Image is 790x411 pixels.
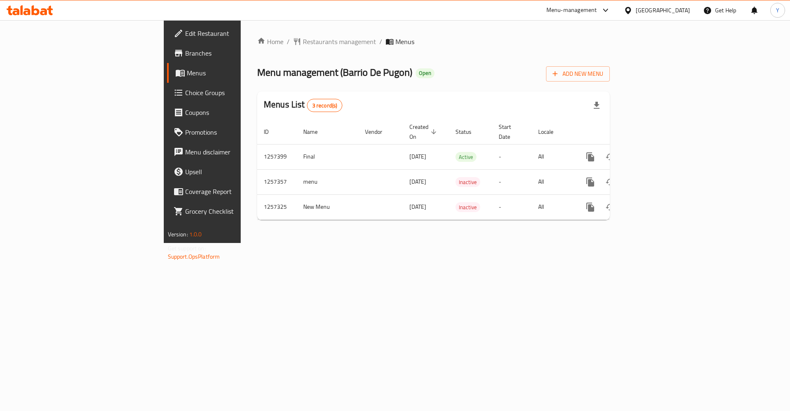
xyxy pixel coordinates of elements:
[409,176,426,187] span: [DATE]
[189,229,202,240] span: 1.0.0
[581,172,600,192] button: more
[168,251,220,262] a: Support.OpsPlatform
[581,147,600,167] button: more
[532,169,574,194] td: All
[538,127,564,137] span: Locale
[546,5,597,15] div: Menu-management
[297,169,358,194] td: menu
[409,151,426,162] span: [DATE]
[455,203,480,212] span: Inactive
[307,102,342,110] span: 3 record(s)
[167,162,296,182] a: Upsell
[307,99,343,112] div: Total records count
[532,144,574,169] td: All
[167,122,296,142] a: Promotions
[185,167,289,177] span: Upsell
[185,48,289,58] span: Branches
[185,187,289,196] span: Coverage Report
[167,83,296,103] a: Choice Groups
[395,37,414,47] span: Menus
[264,127,279,137] span: ID
[167,23,296,43] a: Edit Restaurant
[553,69,603,79] span: Add New Menu
[167,63,296,83] a: Menus
[600,197,620,217] button: Change Status
[187,68,289,78] span: Menus
[492,169,532,194] td: -
[185,28,289,38] span: Edit Restaurant
[416,68,434,78] div: Open
[257,37,610,47] nav: breadcrumb
[492,194,532,220] td: -
[257,119,666,220] table: enhanced table
[168,243,206,254] span: Get support on:
[185,88,289,98] span: Choice Groups
[257,63,412,82] span: Menu management ( Barrio De Pugon )
[185,147,289,157] span: Menu disclaimer
[776,6,779,15] span: Y
[185,206,289,216] span: Grocery Checklist
[574,119,666,145] th: Actions
[492,144,532,169] td: -
[167,142,296,162] a: Menu disclaimer
[636,6,690,15] div: [GEOGRAPHIC_DATA]
[416,70,434,77] span: Open
[600,172,620,192] button: Change Status
[499,122,522,142] span: Start Date
[455,177,480,187] span: Inactive
[167,43,296,63] a: Branches
[546,66,610,82] button: Add New Menu
[532,194,574,220] td: All
[297,144,358,169] td: Final
[167,182,296,201] a: Coverage Report
[379,37,382,47] li: /
[185,127,289,137] span: Promotions
[409,122,439,142] span: Created On
[365,127,393,137] span: Vendor
[297,194,358,220] td: New Menu
[303,37,376,47] span: Restaurants management
[293,37,376,47] a: Restaurants management
[185,107,289,117] span: Coupons
[455,152,476,162] span: Active
[303,127,328,137] span: Name
[455,127,482,137] span: Status
[581,197,600,217] button: more
[264,98,342,112] h2: Menus List
[600,147,620,167] button: Change Status
[587,96,606,115] div: Export file
[168,229,188,240] span: Version:
[409,201,426,212] span: [DATE]
[167,103,296,122] a: Coupons
[167,201,296,221] a: Grocery Checklist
